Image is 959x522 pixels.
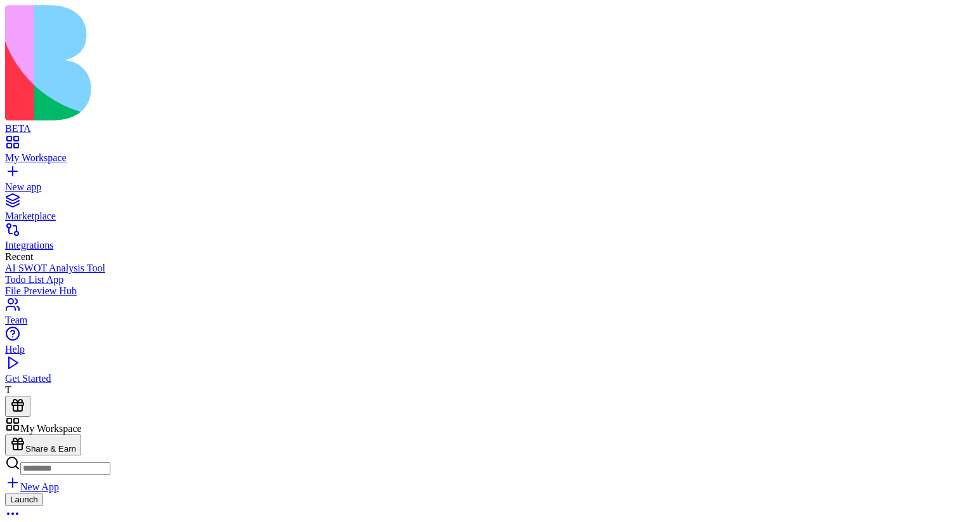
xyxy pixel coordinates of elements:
[5,199,954,222] a: Marketplace
[5,481,59,492] a: New App
[5,240,954,251] div: Integrations
[5,303,954,326] a: Team
[5,263,954,274] a: AI SWOT Analysis Tool
[5,493,43,506] button: Launch
[5,5,515,121] img: logo
[5,123,954,134] div: BETA
[5,152,954,164] div: My Workspace
[5,373,954,384] div: Get Started
[20,423,82,434] span: My Workspace
[5,141,954,164] a: My Workspace
[5,384,11,395] span: T
[5,434,81,455] button: Share & Earn
[5,170,954,193] a: New app
[5,315,954,326] div: Team
[5,274,954,285] a: Todo List App
[5,362,954,384] a: Get Started
[5,285,954,297] a: File Preview Hub
[5,181,954,193] div: New app
[5,344,954,355] div: Help
[5,112,954,134] a: BETA
[5,211,954,222] div: Marketplace
[25,444,76,453] span: Share & Earn
[5,251,33,262] span: Recent
[5,228,954,251] a: Integrations
[5,332,954,355] a: Help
